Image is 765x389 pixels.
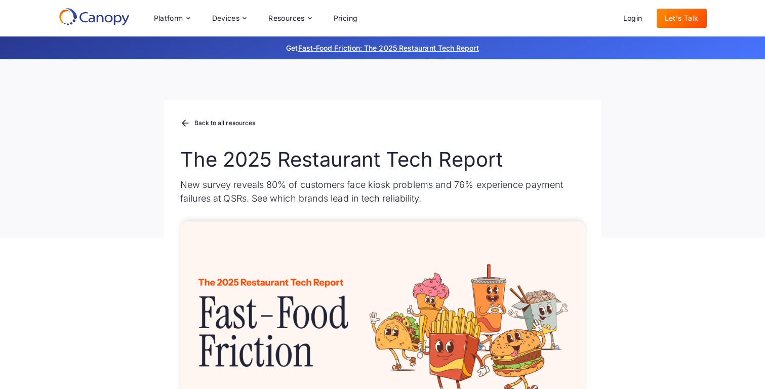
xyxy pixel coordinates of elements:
h1: The 2025 Restaurant Tech Report [180,147,585,172]
a: Pricing [326,9,366,28]
a: Fast-Food Friction: The 2025 Restaurant Tech Report [298,44,479,52]
p: Get [135,43,631,53]
a: Login [615,9,651,28]
p: New survey reveals 80% of customers face kiosk problems and 76% experience payment failures at QS... [180,178,585,205]
div: Platform [146,8,198,28]
div: Resources [260,8,319,28]
div: Devices [212,15,240,22]
div: Devices [204,8,255,28]
a: Let's Talk [657,9,707,28]
div: Platform [154,15,183,22]
a: Back to all resources [180,117,256,130]
div: Back to all resources [194,120,256,126]
div: Resources [268,15,305,22]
